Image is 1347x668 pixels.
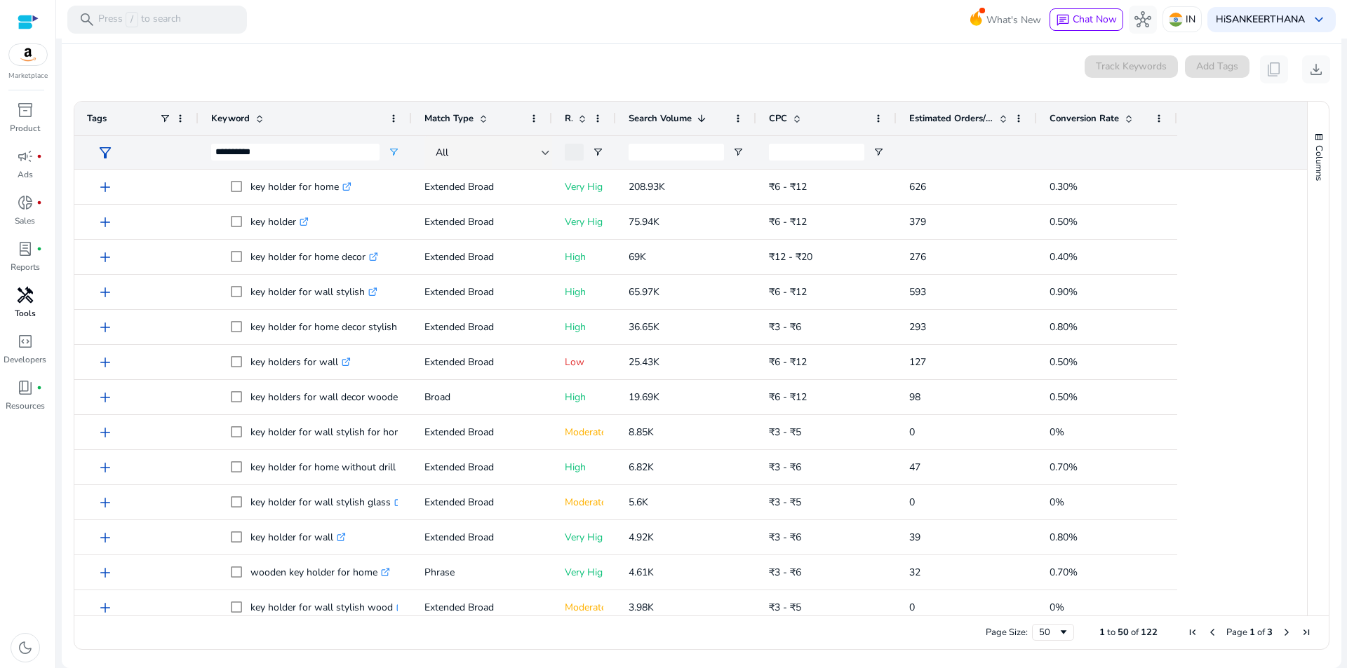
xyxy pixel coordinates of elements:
[424,243,540,271] p: Extended Broad
[211,144,380,161] input: Keyword Filter Input
[1050,425,1064,439] span: 0%
[97,284,114,301] span: add
[1050,390,1078,404] span: 0.50%
[629,601,654,614] span: 3.98K
[97,389,114,406] span: add
[1131,626,1139,639] span: of
[17,194,34,211] span: donut_small
[909,461,920,474] span: 47
[97,179,114,196] span: add
[1107,626,1115,639] span: to
[1050,496,1064,509] span: 0%
[97,599,114,616] span: add
[769,496,801,509] span: ₹3 - ₹5
[1099,626,1105,639] span: 1
[769,355,807,369] span: ₹6 - ₹12
[4,353,46,366] p: Developers
[250,243,378,271] p: key holder for home decor
[18,168,33,181] p: Ads
[6,400,45,412] p: Resources
[629,496,648,509] span: 5.6K
[769,461,801,474] span: ₹3 - ₹6
[1050,112,1119,125] span: Conversion Rate
[1187,627,1198,638] div: First Page
[565,418,603,447] p: Moderate
[1050,531,1078,544] span: 0.80%
[565,112,572,125] span: Relevance Score
[17,240,34,257] span: lab_profile
[17,379,34,396] span: book_4
[211,112,250,125] span: Keyword
[36,246,42,252] span: fiber_manual_record
[97,354,114,371] span: add
[424,207,540,236] p: Extended Broad
[732,146,744,158] button: Open Filter Menu
[250,383,416,411] p: key holders for wall decor wooden
[909,215,926,229] span: 379
[1129,6,1157,34] button: hub
[769,180,807,193] span: ₹6 - ₹12
[565,558,603,587] p: Very High
[1050,180,1078,193] span: 0.30%
[769,425,801,439] span: ₹3 - ₹5
[629,250,646,264] span: 69K
[97,459,114,476] span: add
[36,385,42,390] span: fiber_manual_record
[424,488,540,517] p: Extended Broad
[629,144,724,161] input: Search Volume Filter Input
[1216,15,1305,25] p: Hi
[1050,355,1078,369] span: 0.50%
[909,531,920,544] span: 39
[986,626,1028,639] div: Page Size:
[1311,11,1327,28] span: keyboard_arrow_down
[1308,61,1325,78] span: download
[1226,13,1305,26] b: SANKEERTHANA
[769,320,801,334] span: ₹3 - ₹6
[424,278,540,306] p: Extended Broad
[250,313,410,341] p: key holder for home decor stylish
[97,564,114,581] span: add
[1302,55,1330,83] button: download
[1186,7,1195,32] p: IN
[629,390,659,404] span: 19.69K
[769,285,807,299] span: ₹6 - ₹12
[97,494,114,511] span: add
[909,425,915,439] span: 0
[629,215,659,229] span: 75.94K
[424,383,540,411] p: Broad
[388,146,399,158] button: Open Filter Menu
[97,319,114,336] span: add
[909,355,926,369] span: 127
[1050,320,1078,334] span: 0.80%
[565,243,603,271] p: High
[250,593,406,622] p: key holder for wall stylish wood
[1050,566,1078,579] span: 0.70%
[1301,627,1312,638] div: Last Page
[250,348,351,376] p: key holders for wall
[1141,626,1158,639] span: 122
[769,531,801,544] span: ₹3 - ₹6
[1039,626,1058,639] div: 50
[1073,13,1117,26] span: Chat Now
[250,453,408,482] p: key holder for home without drill
[17,287,34,304] span: handyman
[769,390,807,404] span: ₹6 - ₹12
[565,453,603,482] p: High
[769,250,812,264] span: ₹12 - ₹20
[250,558,390,587] p: wooden key holder for home
[1050,8,1123,31] button: chatChat Now
[250,207,309,236] p: key holder
[126,12,138,27] span: /
[629,285,659,299] span: 65.97K
[97,424,114,441] span: add
[250,488,403,517] p: key holder for wall stylish glass
[424,313,540,341] p: Extended Broad
[1267,626,1273,639] span: 3
[10,122,40,135] p: Product
[97,214,114,231] span: add
[873,146,884,158] button: Open Filter Menu
[1281,627,1292,638] div: Next Page
[909,112,993,125] span: Estimated Orders/Month
[250,523,346,552] p: key holder for wall
[629,180,665,193] span: 208.93K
